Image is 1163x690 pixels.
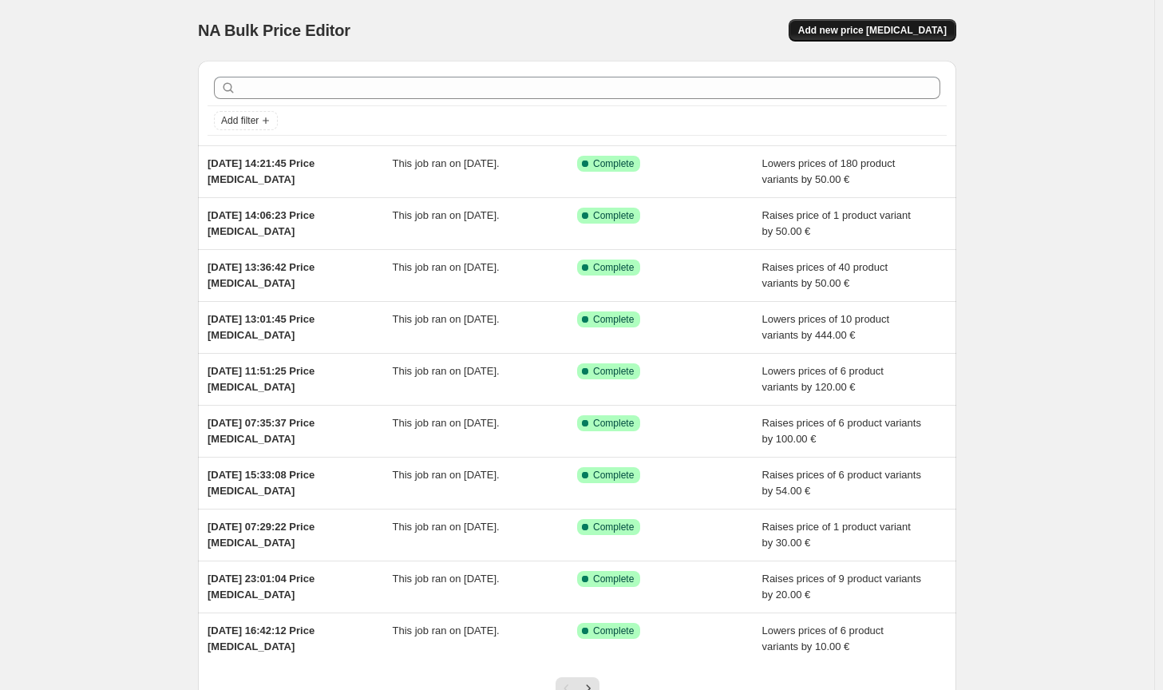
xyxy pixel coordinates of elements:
[393,261,500,273] span: This job ran on [DATE].
[198,22,350,39] span: NA Bulk Price Editor
[762,625,884,652] span: Lowers prices of 6 product variants by 10.00 €
[593,573,634,585] span: Complete
[593,157,634,170] span: Complete
[593,313,634,326] span: Complete
[762,573,921,601] span: Raises prices of 9 product variants by 20.00 €
[393,209,500,221] span: This job ran on [DATE].
[593,261,634,274] span: Complete
[762,365,884,393] span: Lowers prices of 6 product variants by 120.00 €
[393,469,500,481] span: This job ran on [DATE].
[208,573,314,601] span: [DATE] 23:01:04 Price [MEDICAL_DATA]
[208,521,314,549] span: [DATE] 07:29:22 Price [MEDICAL_DATA]
[393,365,500,377] span: This job ran on [DATE].
[593,209,634,222] span: Complete
[393,313,500,325] span: This job ran on [DATE].
[208,469,314,497] span: [DATE] 15:33:08 Price [MEDICAL_DATA]
[762,313,890,341] span: Lowers prices of 10 product variants by 444.00 €
[762,157,896,185] span: Lowers prices of 180 product variants by 50.00 €
[214,111,278,130] button: Add filter
[393,417,500,429] span: This job ran on [DATE].
[593,365,634,378] span: Complete
[798,24,947,37] span: Add new price [MEDICAL_DATA]
[593,521,634,533] span: Complete
[593,417,634,430] span: Complete
[208,209,314,237] span: [DATE] 14:06:23 Price [MEDICAL_DATA]
[593,469,634,482] span: Complete
[208,365,314,393] span: [DATE] 11:51:25 Price [MEDICAL_DATA]
[208,625,314,652] span: [DATE] 16:42:12 Price [MEDICAL_DATA]
[593,625,634,637] span: Complete
[393,157,500,169] span: This job ran on [DATE].
[208,157,314,185] span: [DATE] 14:21:45 Price [MEDICAL_DATA]
[762,209,911,237] span: Raises price of 1 product variant by 50.00 €
[208,313,314,341] span: [DATE] 13:01:45 Price [MEDICAL_DATA]
[393,521,500,533] span: This job ran on [DATE].
[762,417,921,445] span: Raises prices of 6 product variants by 100.00 €
[208,417,314,445] span: [DATE] 07:35:37 Price [MEDICAL_DATA]
[393,573,500,585] span: This job ran on [DATE].
[789,19,956,42] button: Add new price [MEDICAL_DATA]
[208,261,314,289] span: [DATE] 13:36:42 Price [MEDICAL_DATA]
[762,521,911,549] span: Raises price of 1 product variant by 30.00 €
[221,114,259,127] span: Add filter
[762,261,888,289] span: Raises prices of 40 product variants by 50.00 €
[393,625,500,636] span: This job ran on [DATE].
[762,469,921,497] span: Raises prices of 6 product variants by 54.00 €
